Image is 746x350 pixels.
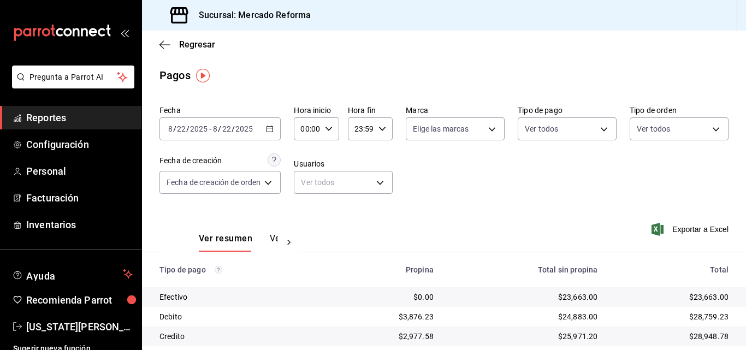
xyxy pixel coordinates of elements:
[159,155,222,167] div: Fecha de creación
[159,292,322,302] div: Efectivo
[176,124,186,133] input: --
[615,311,729,322] div: $28,759.23
[270,233,311,252] button: Ver pagos
[26,137,133,152] span: Configuración
[615,265,729,274] div: Total
[630,106,729,114] label: Tipo de orden
[518,106,617,114] label: Tipo de pago
[339,265,433,274] div: Propina
[179,39,215,50] span: Regresar
[159,311,322,322] div: Debito
[26,319,133,334] span: [US_STATE][PERSON_NAME]
[637,123,670,134] span: Ver todos
[120,28,129,37] button: open_drawer_menu
[294,106,339,114] label: Hora inicio
[199,233,252,252] button: Ver resumen
[451,265,597,274] div: Total sin propina
[12,66,134,88] button: Pregunta a Parrot AI
[218,124,221,133] span: /
[26,293,133,307] span: Recomienda Parrot
[222,124,232,133] input: --
[8,79,134,91] a: Pregunta a Parrot AI
[168,124,173,133] input: --
[406,106,505,114] label: Marca
[26,217,133,232] span: Inventarios
[159,331,322,342] div: Credito
[199,233,278,252] div: navigation tabs
[167,177,260,188] span: Fecha de creación de orden
[413,123,469,134] span: Elige las marcas
[159,67,191,84] div: Pagos
[159,265,322,274] div: Tipo de pago
[29,72,117,83] span: Pregunta a Parrot AI
[235,124,253,133] input: ----
[26,268,119,281] span: Ayuda
[451,292,597,302] div: $23,663.00
[654,223,729,236] button: Exportar a Excel
[26,191,133,205] span: Facturación
[215,266,222,274] svg: Los pagos realizados con Pay y otras terminales son montos brutos.
[159,39,215,50] button: Regresar
[190,9,311,22] h3: Sucursal: Mercado Reforma
[232,124,235,133] span: /
[615,292,729,302] div: $23,663.00
[451,331,597,342] div: $25,971.20
[186,124,190,133] span: /
[190,124,208,133] input: ----
[339,292,433,302] div: $0.00
[196,69,210,82] img: Tooltip marker
[209,124,211,133] span: -
[26,110,133,125] span: Reportes
[159,106,281,114] label: Fecha
[348,106,393,114] label: Hora fin
[212,124,218,133] input: --
[339,311,433,322] div: $3,876.23
[615,331,729,342] div: $28,948.78
[26,164,133,179] span: Personal
[451,311,597,322] div: $24,883.00
[339,331,433,342] div: $2,977.58
[173,124,176,133] span: /
[294,171,393,194] div: Ver todos
[525,123,558,134] span: Ver todos
[294,160,393,168] label: Usuarios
